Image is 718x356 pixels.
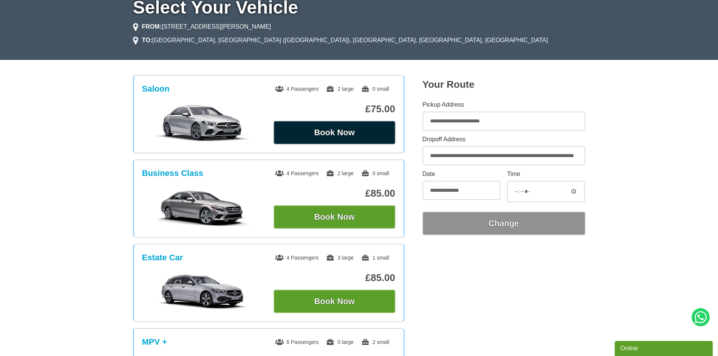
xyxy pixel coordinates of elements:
[326,255,354,261] span: 3 large
[275,255,319,261] span: 4 Passengers
[423,136,585,142] label: Dropoff Address
[146,189,259,226] img: Business Class
[142,253,183,263] h3: Estate Car
[423,212,585,235] button: Change
[142,337,167,347] h3: MPV +
[142,168,204,178] h3: Business Class
[274,290,395,313] button: Book Now
[361,339,389,345] span: 2 small
[274,272,395,284] p: £85.00
[274,103,395,115] p: £75.00
[326,339,354,345] span: 0 large
[274,205,395,229] button: Book Now
[275,86,319,92] span: 4 Passengers
[275,170,319,176] span: 4 Passengers
[142,37,152,43] strong: TO:
[275,339,319,345] span: 6 Passengers
[423,171,501,177] label: Date
[133,36,548,45] li: [GEOGRAPHIC_DATA], [GEOGRAPHIC_DATA] ([GEOGRAPHIC_DATA]), [GEOGRAPHIC_DATA], [GEOGRAPHIC_DATA], [...
[274,188,395,199] p: £85.00
[326,170,354,176] span: 2 large
[142,23,162,30] strong: FROM:
[142,84,170,94] h3: Saloon
[507,171,585,177] label: Time
[361,255,389,261] span: 1 small
[423,102,585,108] label: Pickup Address
[326,86,354,92] span: 2 large
[361,86,389,92] span: 0 small
[146,104,259,142] img: Saloon
[133,22,271,31] li: [STREET_ADDRESS][PERSON_NAME]
[146,273,259,311] img: Estate Car
[274,121,395,144] button: Book Now
[615,339,714,356] iframe: chat widget
[361,170,389,176] span: 0 small
[423,79,585,90] h2: Your Route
